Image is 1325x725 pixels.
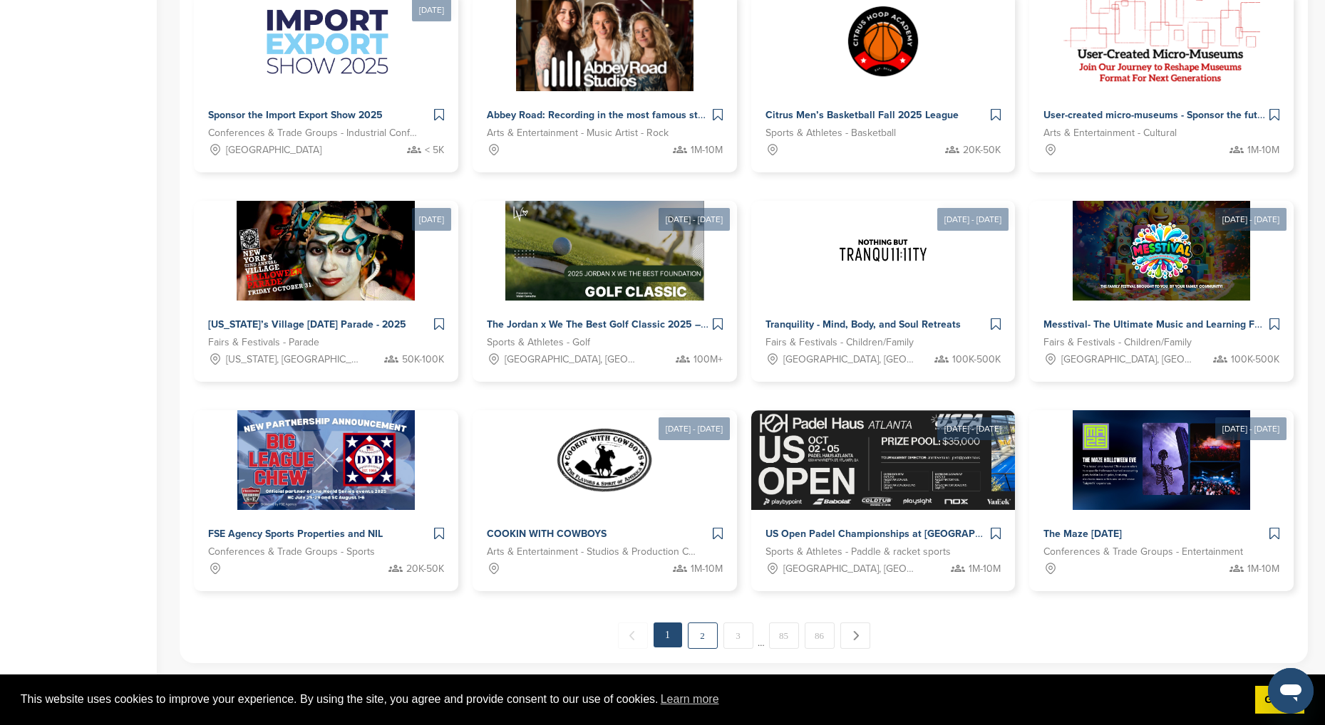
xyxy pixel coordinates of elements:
img: Sponsorpitch & [751,410,1125,510]
a: 2 [688,622,718,649]
span: 100K-500K [1231,352,1279,367]
span: Arts & Entertainment - Music Artist - Rock [487,125,669,141]
span: [GEOGRAPHIC_DATA], [GEOGRAPHIC_DATA] [783,561,919,577]
span: Fairs & Festivals - Children/Family [765,335,914,350]
span: < 5K [425,142,444,158]
a: Next → [840,622,870,649]
span: 1M-10M [1247,142,1279,158]
a: [DATE] - [DATE] Sponsorpitch & Tranquility - Mind, Body, and Soul Retreats Fairs & Festivals - Ch... [751,178,1016,382]
span: [GEOGRAPHIC_DATA] [226,142,321,158]
a: learn more about cookies [659,689,721,710]
a: [DATE] - [DATE] Sponsorpitch & Messtival- The Ultimate Music and Learning Family Festival Fairs &... [1029,178,1294,382]
span: This website uses cookies to improve your experience. By using the site, you agree and provide co... [21,689,1244,710]
div: [DATE] - [DATE] [937,417,1009,440]
span: Sports & Athletes - Golf [487,335,590,350]
a: 3 [723,622,753,649]
img: Sponsorpitch & [1073,410,1250,510]
img: Sponsorpitch & [237,201,415,301]
span: 50K-100K [402,352,444,367]
span: [US_STATE], [GEOGRAPHIC_DATA] [226,352,361,367]
span: Tranquility - Mind, Body, and Soul Retreats [765,318,961,330]
a: dismiss cookie message [1255,686,1304,714]
div: [DATE] - [DATE] [659,208,730,231]
span: COOKIN WITH COWBOYS [487,528,607,540]
img: Sponsorpitch & [237,410,415,510]
img: Sponsorpitch & [555,410,654,510]
span: Fairs & Festivals - Parade [208,335,319,350]
span: Messtival- The Ultimate Music and Learning Family Festival [1043,318,1319,330]
a: [DATE] - [DATE] Sponsorpitch & The Jordan x We The Best Golf Classic 2025 – Where Sports, Music &... [473,178,737,382]
span: Sports & Athletes - Basketball [765,125,896,141]
span: Arts & Entertainment - Studios & Production Co's [487,544,701,560]
a: [DATE] - [DATE] Sponsorpitch & COOKIN WITH COWBOYS Arts & Entertainment - Studios & Production Co... [473,387,737,591]
div: [DATE] - [DATE] [659,417,730,440]
span: 1M-10M [691,142,723,158]
span: Arts & Entertainment - Cultural [1043,125,1177,141]
span: Conferences & Trade Groups - Industrial Conference [208,125,423,141]
span: US Open Padel Championships at [GEOGRAPHIC_DATA] [765,528,1026,540]
a: [DATE] - [DATE] Sponsorpitch & US Open Padel Championships at [GEOGRAPHIC_DATA] Sports & Athletes... [751,387,1016,591]
span: [US_STATE]’s Village [DATE] Parade - 2025 [208,318,406,330]
a: 86 [805,622,835,649]
div: [DATE] - [DATE] [937,208,1009,231]
span: 1M-10M [1247,561,1279,577]
span: 100K-500K [952,352,1001,367]
span: The Maze [DATE] [1043,528,1122,540]
span: 1M-10M [691,561,723,577]
span: Conferences & Trade Groups - Sports [208,544,375,560]
span: [GEOGRAPHIC_DATA], [GEOGRAPHIC_DATA] [505,352,640,367]
div: [DATE] [412,208,451,231]
span: Sports & Athletes - Paddle & racket sports [765,544,951,560]
a: [DATE] - [DATE] Sponsorpitch & The Maze [DATE] Conferences & Trade Groups - Entertainment 1M-10M [1029,387,1294,591]
em: 1 [654,622,682,647]
span: [GEOGRAPHIC_DATA], [GEOGRAPHIC_DATA] [783,352,919,367]
div: [DATE] - [DATE] [1215,208,1287,231]
span: Conferences & Trade Groups - Entertainment [1043,544,1243,560]
iframe: Button to launch messaging window [1268,668,1314,714]
a: [DATE] Sponsorpitch & [US_STATE]’s Village [DATE] Parade - 2025 Fairs & Festivals - Parade [US_ST... [194,178,458,382]
span: The Jordan x We The Best Golf Classic 2025 – Where Sports, Music & Philanthropy Collide [487,318,904,330]
span: Citrus Men’s Basketball Fall 2025 League [765,109,959,121]
img: Sponsorpitch & [505,201,704,301]
span: Sponsor the Import Export Show 2025 [208,109,383,121]
span: Abbey Road: Recording in the most famous studio [487,109,718,121]
span: Fairs & Festivals - Children/Family [1043,335,1192,350]
span: 20K-50K [406,561,444,577]
span: 100M+ [694,352,723,367]
span: ← Previous [618,622,648,649]
img: Sponsorpitch & [1073,201,1250,301]
span: … [758,622,765,648]
a: Sponsorpitch & FSE Agency Sports Properties and NIL Conferences & Trade Groups - Sports 20K-50K [194,410,458,591]
span: FSE Agency Sports Properties and NIL [208,528,383,540]
span: [GEOGRAPHIC_DATA], [GEOGRAPHIC_DATA] [1061,352,1197,367]
a: 85 [769,622,799,649]
span: 20K-50K [963,142,1001,158]
div: [DATE] - [DATE] [1215,417,1287,440]
span: 1M-10M [969,561,1001,577]
img: Sponsorpitch & [833,201,933,301]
